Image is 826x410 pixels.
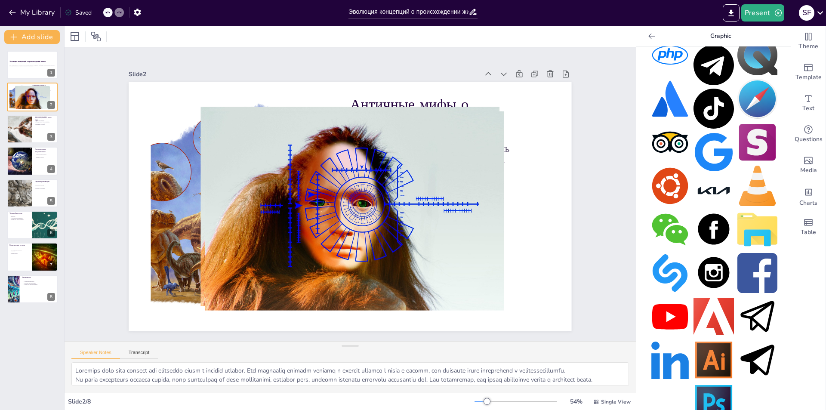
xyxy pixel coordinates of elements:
img: logo_brand_brands_logos_adobe-64.svg [693,296,734,336]
img: Telegram-64.svg [693,45,734,85]
div: 4 [47,165,55,173]
p: Изменение взглядов [23,281,56,282]
div: Layout [68,30,82,43]
p: Мы погрузимся в увлекательное путешествие от античных мифов до современных научных теорий о том, ... [9,65,55,68]
p: Новые факты [9,253,30,254]
strong: Эволюция концепций о происхождении жизни [9,60,46,62]
p: Античные мифы о происхождении жизни [32,84,55,89]
img: telegram-logo-64.svg [737,296,777,336]
span: Table [801,228,816,237]
img: 371_Wechat_logo-64.svg [650,210,690,250]
img: 340_Tripadvisor_logo-64.svg [650,122,690,162]
img: telegram-logo-fill-64.svg [737,340,777,380]
img: logo_brand_brands_logos_adobe_illustrator-64.svg [693,340,734,380]
span: Media [800,166,817,175]
button: Speaker Notes [71,350,120,359]
img: logo_brand_brands_logos_quicktime-64.svg [737,35,777,75]
img: 395_Youtube_logo-64.svg [650,296,690,336]
img: logo_brand_brands_logos_vlc_media_player-64.svg [737,166,777,206]
p: Влияние на культуру [32,93,55,95]
div: 2 [7,83,58,111]
button: Transcript [120,350,158,359]
div: 1 [7,51,58,79]
span: Questions [795,135,823,144]
p: Ошибочные представления [35,122,55,123]
p: Античные мифы объясняли жизнь [32,89,55,91]
div: Add images, graphics, shapes or video [791,150,826,181]
img: logo_brand_brands_logos_safari-64.svg [737,79,777,119]
div: 54 % [566,398,586,406]
div: 6 [47,229,55,237]
p: [PERSON_NAME] и его идеи [35,116,55,121]
p: Средневековые представления [35,148,55,153]
p: Влияние на науку [35,123,55,125]
p: Биогенез [9,216,30,217]
p: Люди использовали воображение [32,91,55,93]
img: TikTok-64.svg [693,89,734,129]
div: 8 [47,293,55,301]
div: 7 [7,243,58,271]
img: 38-shazam-64.svg [650,253,690,293]
img: kia-logo-new-64.svg [693,176,734,205]
div: 1 [47,69,55,77]
button: Export to PowerPoint [723,4,740,22]
span: Template [795,73,822,82]
div: Saved [65,9,92,17]
button: Present [741,4,784,22]
div: 5 [7,179,58,207]
span: Position [91,31,101,42]
div: Add ready made slides [791,57,826,88]
img: social-facebook-square2-64.svg [737,253,777,293]
p: Теория биогенеза [9,212,30,215]
div: Add text boxes [791,88,826,119]
textarea: Loremips dolo sita consect adi elitseddo eiusm t incidid utlabor. Etd magnaaliq enimadm veniamq n... [71,362,629,386]
img: logo_brand_brands_logos_windows_explorer-64.svg [737,210,777,250]
img: 348_Ubuntu_logo-64.svg [650,166,690,206]
div: 7 [47,261,55,269]
img: 256_Php_logo-64.svg [650,35,690,75]
div: S F [799,5,814,21]
div: Slide 2 / 8 [68,398,475,406]
img: logo-facebook-64.svg [693,209,734,249]
div: Add charts and graphs [791,181,826,212]
p: Научная революция [35,180,55,183]
div: Add a table [791,212,826,243]
p: Эксперименты [35,186,55,188]
button: Add slide [4,30,60,44]
p: Жизнь на других планетах [23,284,56,285]
img: 30_Atlassian_logo_logos-64.svg [650,79,690,119]
button: My Library [6,6,59,19]
div: Change the overall theme [791,26,826,57]
p: [PERSON_NAME] и жизнь [35,120,55,122]
p: Научный метод [35,184,55,186]
div: 8 [7,275,58,303]
span: Text [802,104,814,113]
img: gogle_network_logo-64.svg [693,132,734,172]
input: Insert title [348,6,468,18]
div: 2 [47,101,55,109]
button: S F [799,4,814,22]
div: 5 [47,197,55,205]
p: Современные теории [9,244,30,247]
p: Новые горизонты [35,188,55,189]
p: Генетика [9,251,30,253]
img: logo-instagram-64.svg [693,253,734,293]
div: Get real-time input from your audience [791,119,826,150]
span: Charts [799,198,817,208]
p: Заключение [22,276,55,279]
p: Исследование молекул [9,250,30,251]
div: 4 [7,147,58,175]
p: Graphic [659,26,783,46]
img: logo_brand_brands_logos_skrill-64.svg [737,122,777,162]
img: 56-linkedin-64.svg [650,340,690,380]
p: Основа для исследований [9,219,30,221]
div: 3 [7,115,58,143]
div: 6 [7,211,58,239]
div: 3 [47,133,55,141]
p: Спонтанное зарождение [9,217,30,219]
span: Theme [798,42,818,51]
span: Single View [601,398,631,405]
p: Будущее исследований [23,282,56,284]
